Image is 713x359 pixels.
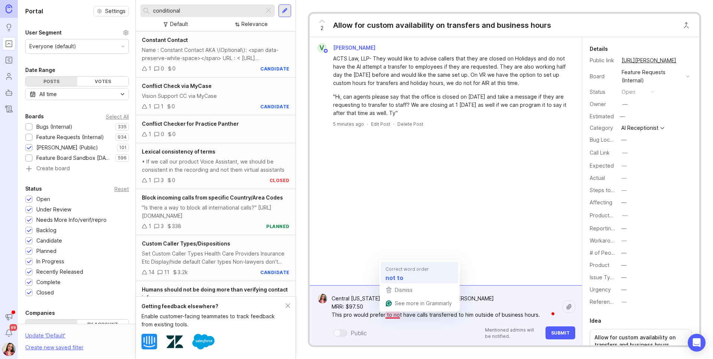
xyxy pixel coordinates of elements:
[142,92,290,100] div: Vision Support CC via MyCase
[142,194,283,201] span: Block incoming calls from specific Country/Area Codes
[622,211,628,220] div: —
[595,334,687,349] p: Allow for custom availability on transfers and business hours
[622,162,627,170] div: —
[590,262,609,268] label: Product
[118,155,127,161] p: 596
[142,240,230,247] span: Custom Caller Types/Dispositions
[590,162,614,169] label: Expected
[367,121,368,127] div: ·
[94,6,129,16] button: Settings
[622,100,628,108] div: —
[149,222,151,230] div: 1
[142,83,212,89] span: Conflict Check via MyCase
[619,297,629,307] button: Reference(s)
[77,77,129,86] div: Votes
[619,185,629,195] button: Steps to Reproduce
[26,320,77,335] label: By name
[161,65,164,73] div: 0
[622,174,627,182] div: —
[323,48,328,54] img: member badge
[36,237,62,245] div: Candidate
[164,268,169,276] div: 11
[149,176,151,184] div: 1
[77,320,129,335] label: By account owner
[620,211,630,220] button: ProductboardID
[172,102,175,111] div: 0
[621,198,626,207] div: —
[178,268,188,276] div: 3.2k
[260,269,290,276] div: candidate
[161,130,164,138] div: 0
[25,112,44,121] div: Boards
[25,343,84,352] div: Create new saved filter
[2,21,16,34] a: Ideas
[36,268,83,276] div: Recently Released
[621,136,626,144] div: —
[590,237,620,244] label: Workaround
[621,224,626,233] div: —
[149,268,154,276] div: 14
[161,176,164,184] div: 3
[621,286,626,294] div: —
[25,184,42,193] div: Status
[393,121,394,127] div: ·
[327,292,563,322] textarea: To enrich screen reader interactions, please activate Accessibility in Grammarly extension settings
[142,46,290,62] div: Name : Constant Contact AKA \(Optional\): <span data-preserve-white-space></span> URL : < [URL][D...
[351,329,367,337] div: Public
[106,115,129,119] div: Select All
[172,130,176,138] div: 0
[260,66,290,72] div: candidate
[142,121,239,127] span: Conflict Checker for Practice Panther
[142,37,188,43] span: Constant Contact
[546,326,575,339] button: Submit
[136,143,296,189] a: Lexical consistency of terms• If we call our product Voice Assistant, we should be consistent in ...
[142,250,290,266] div: Set Custom Caller Types Health Care Providers Insurance Etc Display/hide default Caller types Non...
[2,53,16,67] a: Roadmaps
[590,114,614,119] div: Estimated
[590,299,623,305] label: Reference(s)
[36,144,98,152] div: [PERSON_NAME] (Public)
[320,24,323,32] span: 2
[149,102,151,111] div: 1
[333,55,567,87] div: ACTS Law, LLP- They would like to advise callers that they are closed on Holidays and do not have...
[622,186,627,194] div: —
[590,72,616,80] div: Board
[29,42,76,50] div: Everyone (default)
[270,177,290,184] div: closed
[620,148,630,158] button: Call Link
[149,65,151,73] div: 1
[2,326,16,340] button: Notifications
[2,343,16,356] img: Zuleica Garcia
[619,173,629,183] button: Actual
[36,133,104,141] div: Feature Requests (Internal)
[105,7,126,15] span: Settings
[141,302,286,310] div: Getting feedback elsewhere?
[36,226,56,234] div: Backlog
[36,205,71,214] div: Under Review
[590,175,605,181] label: Actual
[142,158,290,174] div: • If we call our product Voice Assistant, we should be consistent in the recording and not them v...
[318,294,327,303] img: Zuleica Garcia
[172,222,181,230] div: 338
[313,43,381,53] a: V[PERSON_NAME]
[142,286,288,301] span: Humans should not be doing more than verifying contact info
[622,237,627,245] div: —
[142,148,215,155] span: Lexical consistency of terms
[590,136,622,143] label: Bug Location
[136,235,296,281] a: Custom Caller Types/DispositionsSet Custom Caller Types Health Care Providers Insurance Etc Displ...
[621,249,626,257] div: —
[36,289,54,297] div: Closed
[397,121,423,127] div: Delete Post
[36,216,107,224] div: Needs More Info/verif/repro
[36,195,50,203] div: Open
[2,102,16,116] a: Changelog
[590,45,608,53] div: Details
[172,176,175,184] div: 0
[688,334,706,352] div: Open Intercom Messenger
[149,130,151,138] div: 1
[485,327,541,339] p: Mentioned admins will be notified.
[590,88,616,96] div: Status
[36,278,61,286] div: Complete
